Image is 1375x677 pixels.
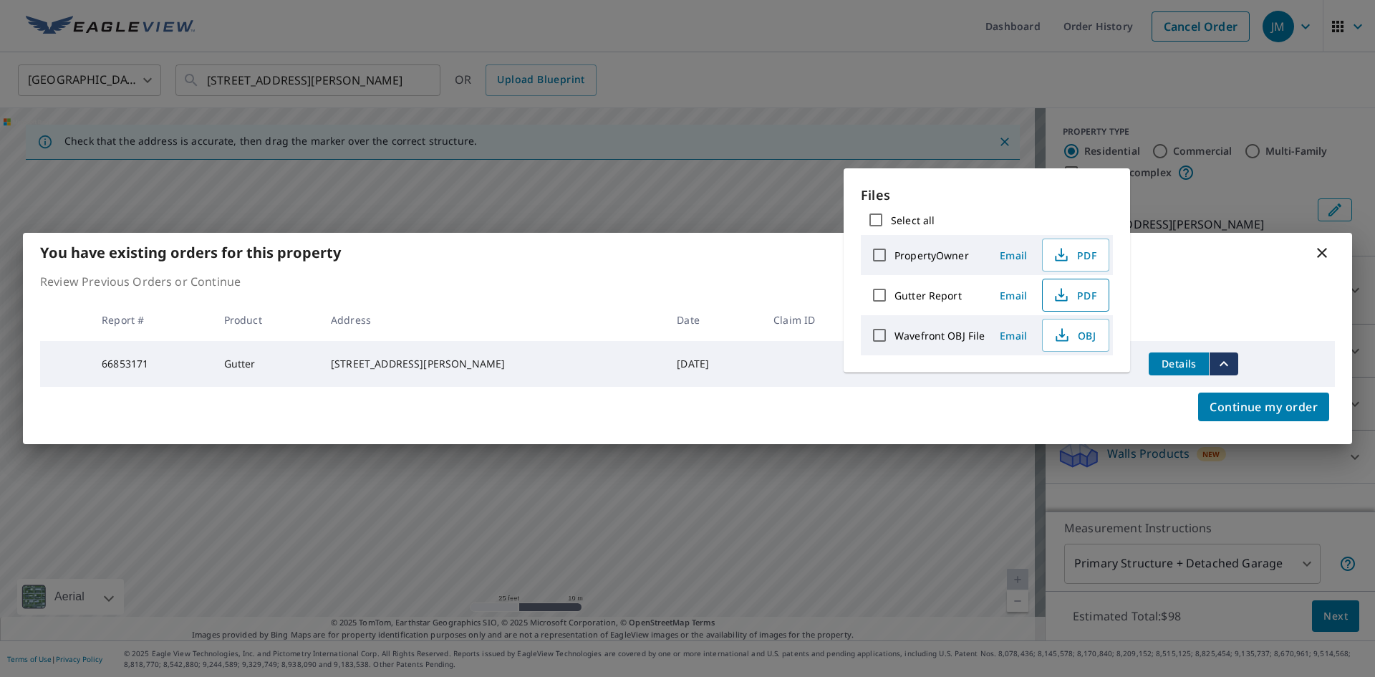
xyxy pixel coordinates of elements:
[1051,246,1097,264] span: PDF
[40,243,341,262] b: You have existing orders for this property
[1198,393,1329,421] button: Continue my order
[990,284,1036,307] button: Email
[894,329,985,342] label: Wavefront OBJ File
[894,289,962,302] label: Gutter Report
[665,341,762,387] td: [DATE]
[319,299,665,341] th: Address
[996,329,1031,342] span: Email
[861,186,1113,205] p: Files
[665,299,762,341] th: Date
[331,357,654,371] div: [STREET_ADDRESS][PERSON_NAME]
[762,299,875,341] th: Claim ID
[996,249,1031,262] span: Email
[891,213,935,227] label: Select all
[1042,239,1109,272] button: PDF
[1051,287,1097,304] span: PDF
[990,325,1036,347] button: Email
[90,341,213,387] td: 66853171
[996,289,1031,302] span: Email
[1210,397,1318,417] span: Continue my order
[1149,352,1209,375] button: detailsBtn-66853171
[1157,357,1200,370] span: Details
[213,299,319,341] th: Product
[1051,327,1097,344] span: OBJ
[1042,319,1109,352] button: OBJ
[213,341,319,387] td: Gutter
[894,249,969,262] label: PropertyOwner
[1209,352,1238,375] button: filesDropdownBtn-66853171
[40,273,1335,290] p: Review Previous Orders or Continue
[990,244,1036,267] button: Email
[1042,279,1109,312] button: PDF
[90,299,213,341] th: Report #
